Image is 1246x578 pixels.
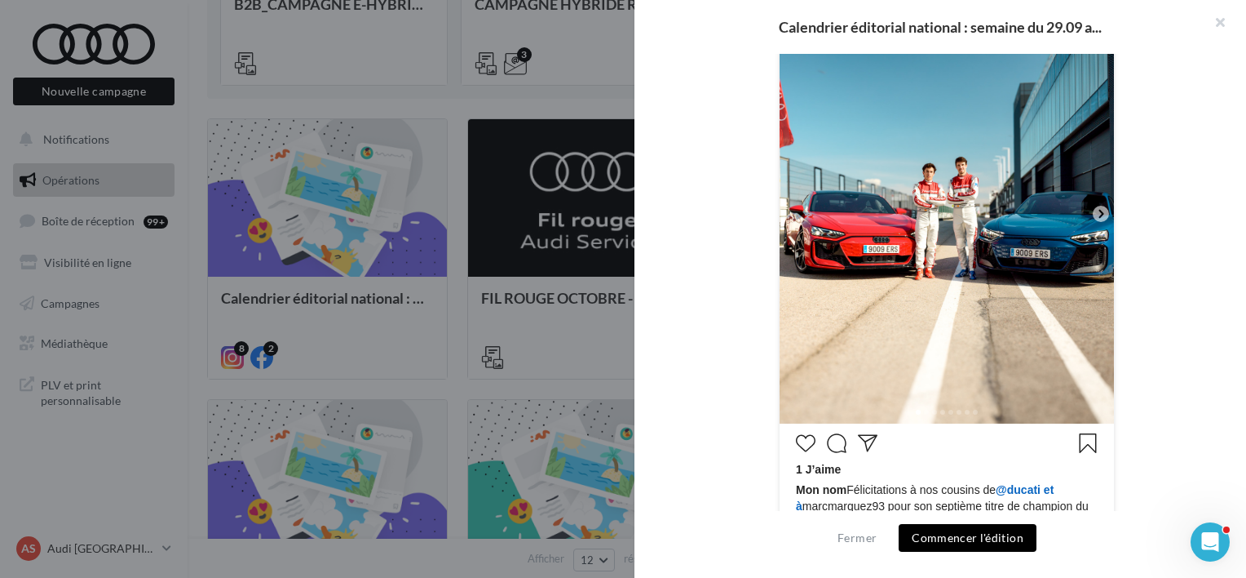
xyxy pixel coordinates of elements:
iframe: Intercom live chat [1191,522,1230,562]
svg: Commenter [827,433,846,453]
svg: Enregistrer [1078,433,1098,453]
div: 1 J’aime [796,461,1098,482]
button: Fermer [831,528,883,548]
button: Commencer l'édition [899,524,1036,552]
svg: Partager la publication [858,433,877,453]
span: Calendrier éditorial national : semaine du 29.09 a... [779,20,1102,34]
svg: J’aime [796,433,815,453]
span: Mon nom [796,483,846,496]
